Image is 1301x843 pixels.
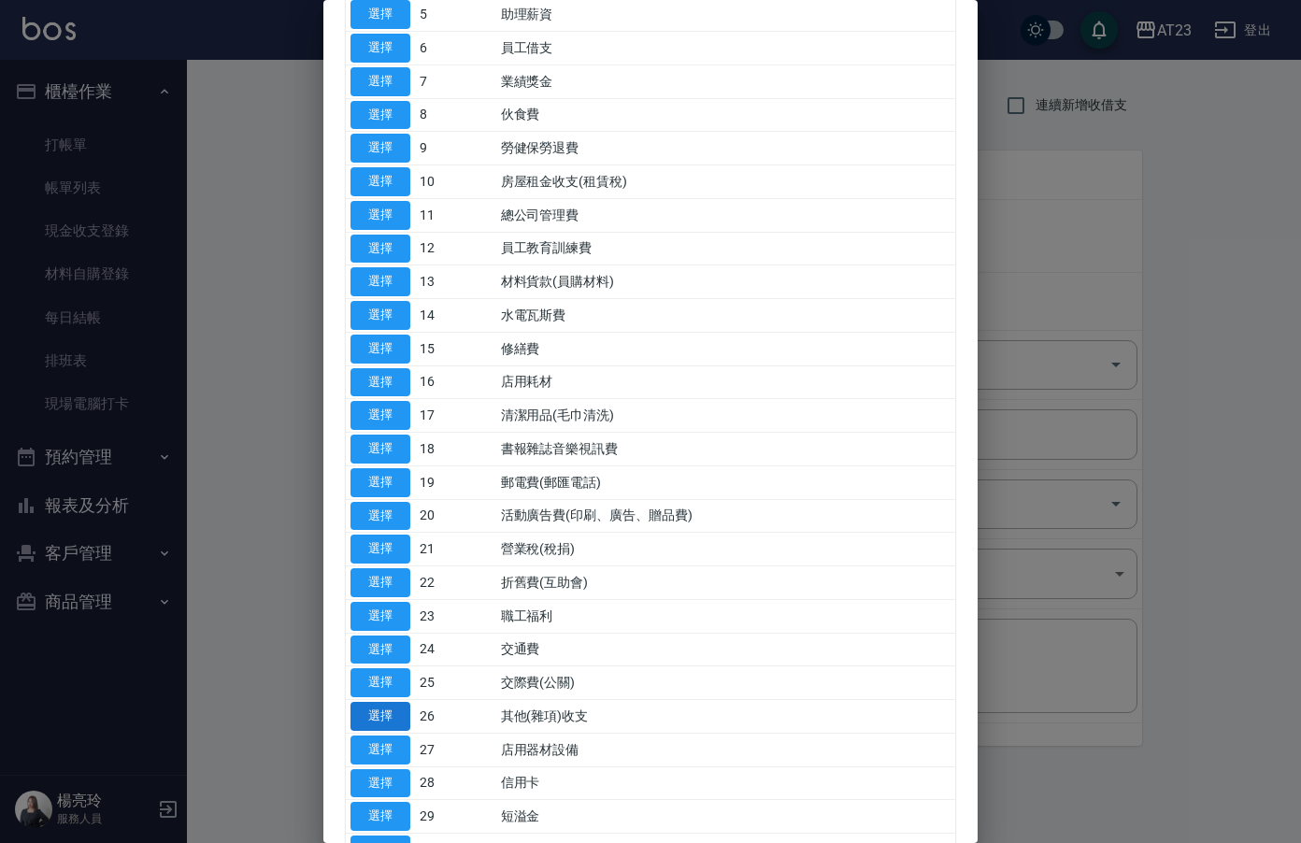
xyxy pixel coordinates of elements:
[496,566,955,600] td: 折舊費(互助會)
[415,232,496,265] td: 12
[415,533,496,566] td: 21
[496,399,955,433] td: 清潔用品(毛巾清洗)
[496,132,955,165] td: 勞健保勞退費
[496,666,955,700] td: 交際費(公關)
[415,98,496,132] td: 8
[415,299,496,333] td: 14
[350,736,410,764] button: 選擇
[415,499,496,533] td: 20
[496,198,955,232] td: 總公司管理費
[496,633,955,666] td: 交通費
[350,668,410,697] button: 選擇
[496,599,955,633] td: 職工福利
[415,566,496,600] td: 22
[496,32,955,65] td: 員工借支
[415,766,496,800] td: 28
[415,365,496,399] td: 16
[415,265,496,299] td: 13
[350,335,410,364] button: 選擇
[415,700,496,734] td: 26
[415,633,496,666] td: 24
[350,267,410,296] button: 選擇
[496,533,955,566] td: 營業稅(稅捐)
[415,599,496,633] td: 23
[415,733,496,766] td: 27
[350,101,410,130] button: 選擇
[496,465,955,499] td: 郵電費(郵匯電話)
[415,32,496,65] td: 6
[415,399,496,433] td: 17
[350,568,410,597] button: 選擇
[496,766,955,800] td: 信用卡
[496,499,955,533] td: 活動廣告費(印刷、廣告、贈品費)
[415,64,496,98] td: 7
[350,67,410,96] button: 選擇
[350,502,410,531] button: 選擇
[415,332,496,365] td: 15
[350,702,410,731] button: 選擇
[415,800,496,834] td: 29
[415,433,496,466] td: 18
[350,802,410,831] button: 選擇
[496,332,955,365] td: 修繕費
[496,700,955,734] td: 其他(雜項)收支
[350,134,410,163] button: 選擇
[496,733,955,766] td: 店用器材設備
[350,401,410,430] button: 選擇
[350,167,410,196] button: 選擇
[496,64,955,98] td: 業績獎金
[496,433,955,466] td: 書報雜誌音樂視訊費
[350,235,410,264] button: 選擇
[350,535,410,564] button: 選擇
[350,301,410,330] button: 選擇
[415,198,496,232] td: 11
[415,465,496,499] td: 19
[496,165,955,199] td: 房屋租金收支(租賃稅)
[350,34,410,63] button: 選擇
[350,602,410,631] button: 選擇
[350,468,410,497] button: 選擇
[350,435,410,464] button: 選擇
[496,365,955,399] td: 店用耗材
[350,636,410,664] button: 選擇
[415,165,496,199] td: 10
[350,201,410,230] button: 選擇
[496,232,955,265] td: 員工教育訓練費
[350,368,410,397] button: 選擇
[496,265,955,299] td: 材料貨款(員購材料)
[415,132,496,165] td: 9
[496,299,955,333] td: 水電瓦斯費
[415,666,496,700] td: 25
[496,800,955,834] td: 短溢金
[496,98,955,132] td: 伙食費
[350,769,410,798] button: 選擇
